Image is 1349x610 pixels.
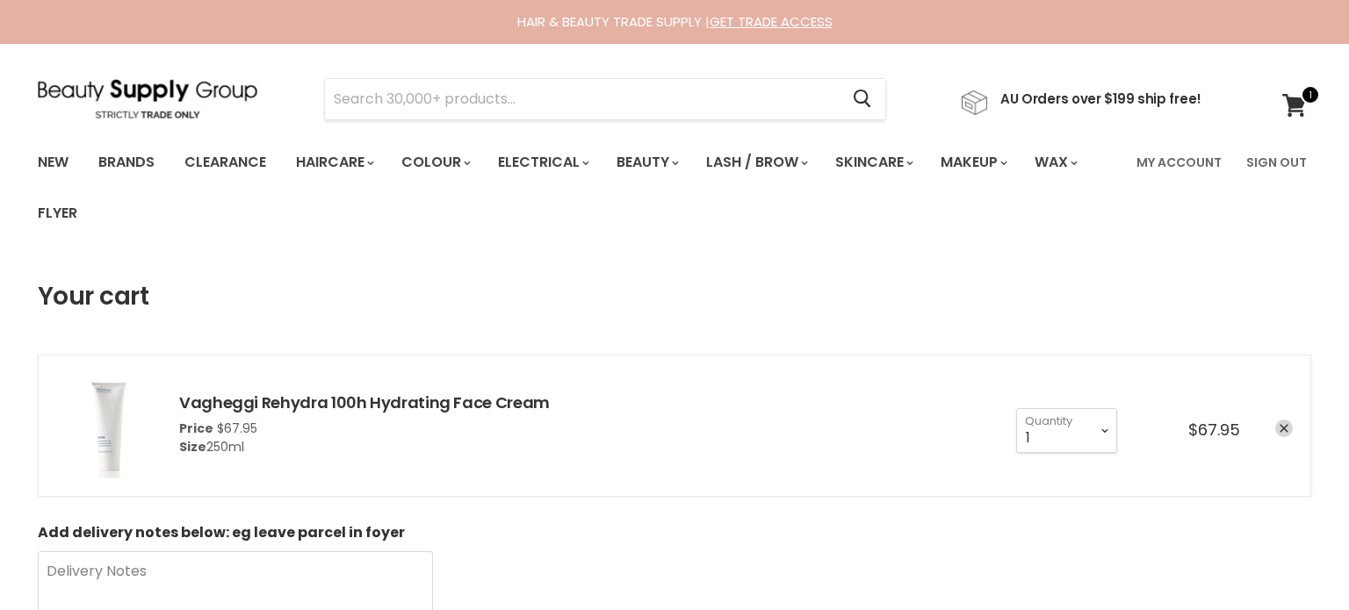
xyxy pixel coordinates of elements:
[1236,144,1317,181] a: Sign Out
[1188,419,1240,441] span: $67.95
[38,522,405,542] b: Add delivery notes below: eg leave parcel in foyer
[324,78,886,120] form: Product
[179,438,550,456] div: 250ml
[1275,420,1293,437] a: remove Vagheggi Rehydra 100h Hydrating Face Cream
[710,12,833,31] a: GET TRADE ACCESS
[1021,144,1088,181] a: Wax
[171,144,279,181] a: Clearance
[603,144,689,181] a: Beauty
[25,144,82,181] a: New
[822,144,924,181] a: Skincare
[16,137,1333,239] nav: Main
[927,144,1018,181] a: Makeup
[325,79,839,119] input: Search
[217,420,257,437] span: $67.95
[25,195,90,232] a: Flyer
[56,373,162,478] img: Vagheggi Rehydra 100h Hydrating Face Cream - 250ml
[16,13,1333,31] div: HAIR & BEAUTY TRADE SUPPLY |
[179,438,206,456] span: Size
[38,283,148,311] h1: Your cart
[85,144,168,181] a: Brands
[1126,144,1232,181] a: My Account
[839,79,885,119] button: Search
[485,144,600,181] a: Electrical
[179,391,550,413] a: Vagheggi Rehydra 100h Hydrating Face Cream
[283,144,385,181] a: Haircare
[388,144,481,181] a: Colour
[693,144,819,181] a: Lash / Brow
[179,420,213,437] span: Price
[1016,408,1117,452] select: Quantity
[25,137,1126,239] ul: Main menu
